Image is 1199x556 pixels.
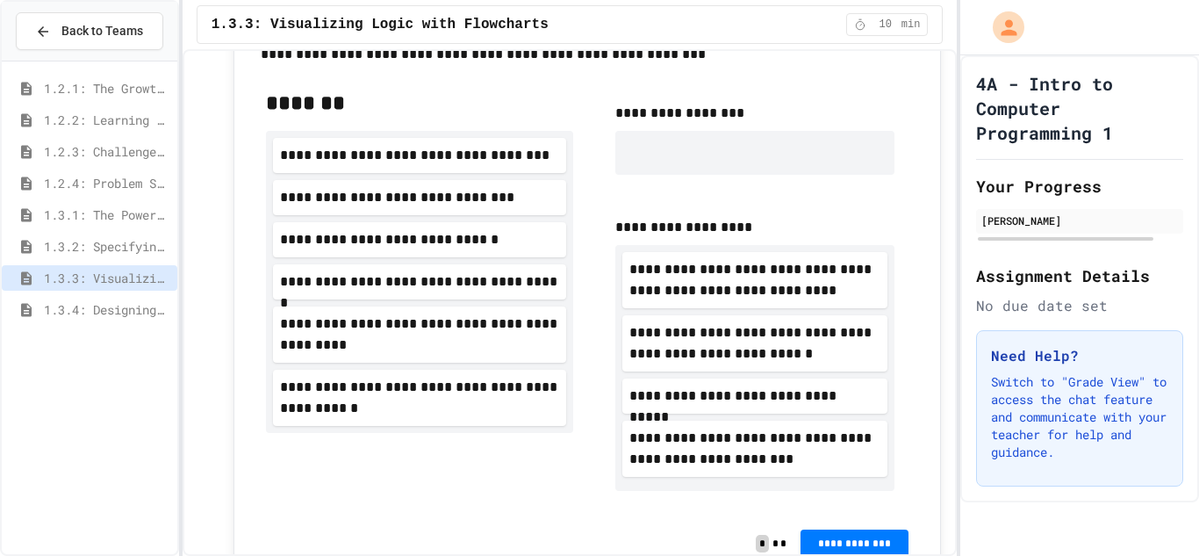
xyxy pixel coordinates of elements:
[981,213,1178,228] div: [PERSON_NAME]
[976,295,1183,316] div: No due date set
[976,71,1183,145] h1: 4A - Intro to Computer Programming 1
[976,174,1183,199] h2: Your Progress
[212,14,549,35] span: 1.3.3: Visualizing Logic with Flowcharts
[44,300,170,319] span: 1.3.4: Designing Flowcharts
[44,174,170,192] span: 1.2.4: Problem Solving Practice
[991,373,1168,461] p: Switch to "Grade View" to access the chat feature and communicate with your teacher for help and ...
[44,206,170,224] span: 1.3.1: The Power of Algorithms
[991,345,1168,366] h3: Need Help?
[872,18,900,32] span: 10
[976,264,1183,288] h2: Assignment Details
[44,79,170,97] span: 1.2.1: The Growth Mindset
[44,237,170,256] span: 1.3.2: Specifying Ideas with Pseudocode
[44,269,170,287] span: 1.3.3: Visualizing Logic with Flowcharts
[44,111,170,129] span: 1.2.2: Learning to Solve Hard Problems
[974,7,1029,47] div: My Account
[44,142,170,161] span: 1.2.3: Challenge Problem - The Bridge
[16,12,163,50] button: Back to Teams
[901,18,921,32] span: min
[61,22,143,40] span: Back to Teams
